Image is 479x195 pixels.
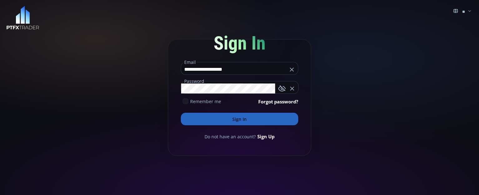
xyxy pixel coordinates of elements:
[214,32,266,54] span: Sign In
[181,113,298,125] button: Sign In
[6,6,39,30] img: LOGO
[181,133,298,140] div: Do not have an account?
[258,98,298,105] a: Forgot password?
[257,133,274,140] a: Sign Up
[190,98,221,105] span: Remember me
